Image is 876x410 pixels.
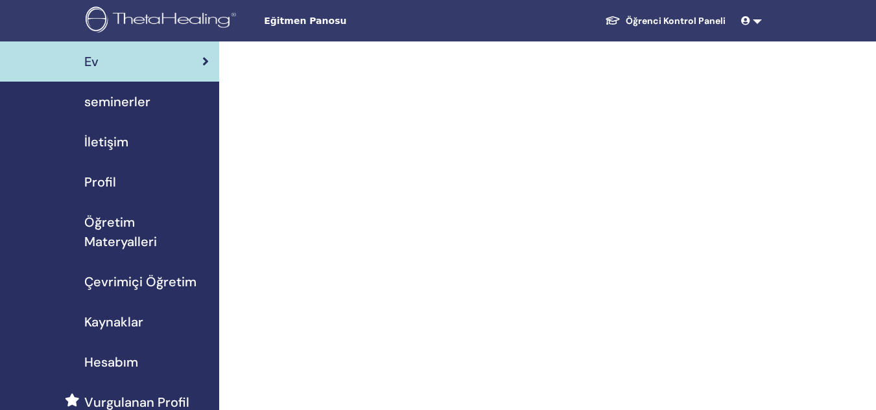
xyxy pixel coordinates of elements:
span: seminerler [84,92,150,111]
span: Kaynaklar [84,312,143,332]
span: Eğitmen Panosu [264,14,458,28]
span: Çevrimiçi Öğretim [84,272,196,291]
span: Ev [84,52,99,71]
a: Öğrenci Kontrol Paneli [595,9,736,33]
img: graduation-cap-white.svg [605,15,621,26]
span: İletişim [84,132,128,152]
span: Öğretim Materyalleri [84,212,209,251]
img: logo.png [86,6,241,36]
span: Hesabım [84,352,138,372]
span: Profil [84,172,116,192]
